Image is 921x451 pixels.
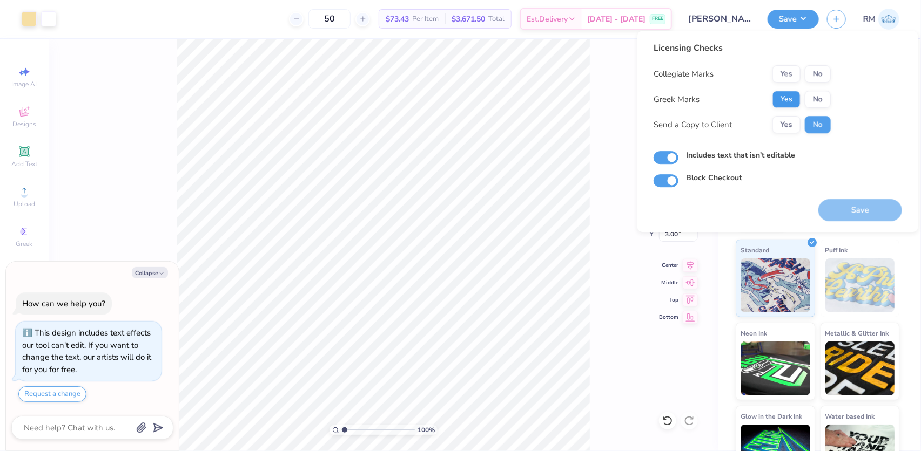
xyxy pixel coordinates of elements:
button: Yes [772,91,801,108]
span: Bottom [659,313,678,321]
span: [DATE] - [DATE] [587,13,646,25]
span: Image AI [12,80,37,88]
span: Greek [16,240,33,248]
a: RM [863,9,899,30]
span: Glow in the Dark Ink [741,411,802,422]
span: RM [863,13,876,25]
span: $73.43 [386,13,409,25]
div: Collegiate Marks [654,68,714,80]
button: Yes [772,116,801,133]
span: FREE [652,15,663,23]
input: Untitled Design [680,8,759,30]
label: Block Checkout [686,173,742,184]
div: How can we help you? [22,298,105,309]
img: Roberta Manuel [878,9,899,30]
span: Center [659,262,678,269]
span: Water based Ink [825,411,875,422]
button: No [805,65,831,83]
span: Standard [741,244,769,256]
button: No [805,116,831,133]
span: Total [488,13,505,25]
span: Est. Delivery [527,13,568,25]
img: Neon Ink [741,341,810,395]
span: Neon Ink [741,327,767,339]
span: Middle [659,279,678,286]
button: Request a change [18,386,86,402]
img: Puff Ink [825,258,895,312]
input: – – [308,9,351,29]
div: Greek Marks [654,93,700,106]
img: Metallic & Glitter Ink [825,341,895,395]
div: This design includes text effects our tool can't edit. If you want to change the text, our artist... [22,327,151,375]
span: $3,671.50 [452,13,485,25]
span: Upload [14,200,35,208]
span: Top [659,296,678,304]
button: Save [768,10,819,29]
span: Puff Ink [825,244,848,256]
span: Designs [12,120,36,128]
span: 100 % [418,425,435,435]
button: No [805,91,831,108]
div: Send a Copy to Client [654,119,732,131]
span: Per Item [412,13,439,25]
button: Yes [772,65,801,83]
img: Standard [741,258,810,312]
span: Add Text [11,160,37,168]
label: Includes text that isn't editable [686,149,795,161]
span: Metallic & Glitter Ink [825,327,889,339]
button: Collapse [132,267,168,278]
div: Licensing Checks [654,42,831,54]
